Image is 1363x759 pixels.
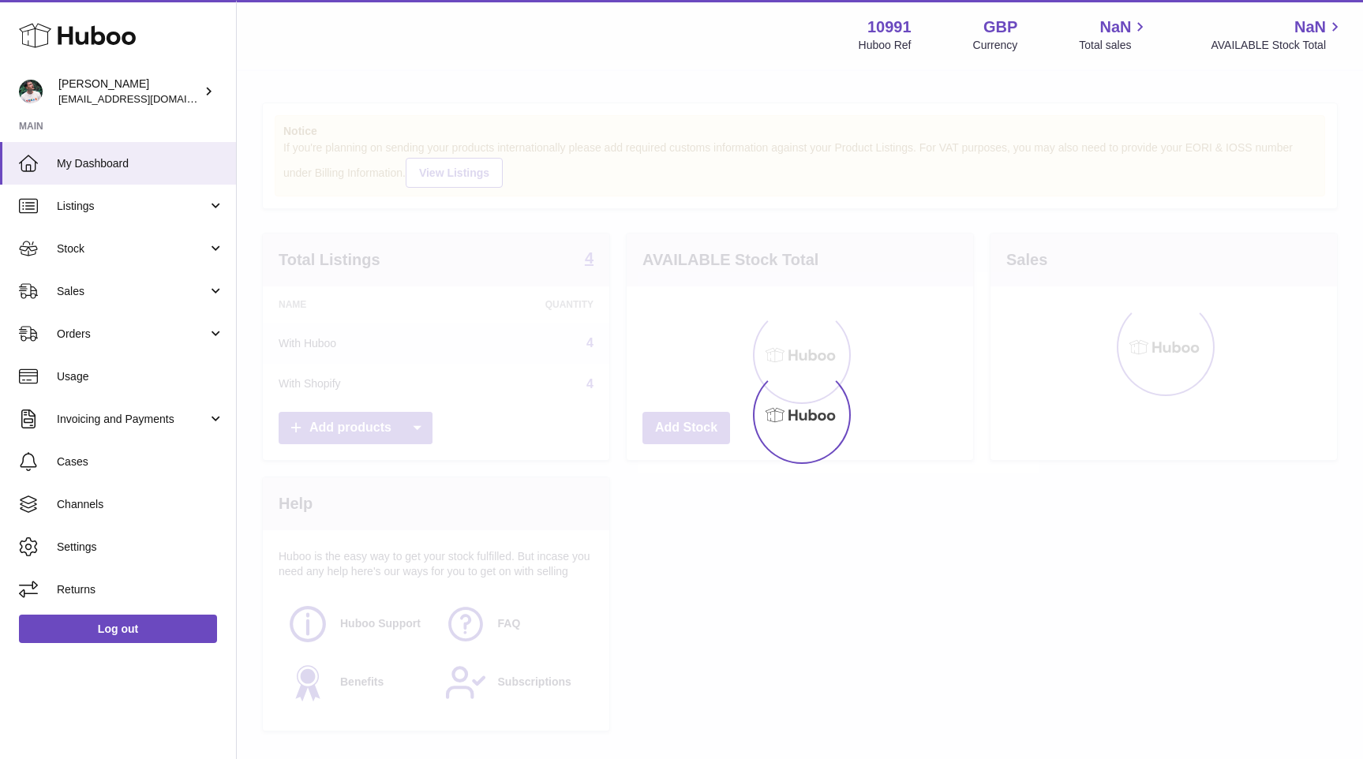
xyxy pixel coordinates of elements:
[19,80,43,103] img: timshieff@gmail.com
[19,615,217,643] a: Log out
[58,92,232,105] span: [EMAIL_ADDRESS][DOMAIN_NAME]
[57,454,224,469] span: Cases
[57,497,224,512] span: Channels
[57,199,208,214] span: Listings
[859,38,912,53] div: Huboo Ref
[57,284,208,299] span: Sales
[973,38,1018,53] div: Currency
[57,241,208,256] span: Stock
[57,540,224,555] span: Settings
[1079,38,1149,53] span: Total sales
[867,17,912,38] strong: 10991
[58,77,200,107] div: [PERSON_NAME]
[1099,17,1131,38] span: NaN
[1079,17,1149,53] a: NaN Total sales
[57,156,224,171] span: My Dashboard
[983,17,1017,38] strong: GBP
[57,412,208,427] span: Invoicing and Payments
[1294,17,1326,38] span: NaN
[1211,38,1344,53] span: AVAILABLE Stock Total
[57,582,224,597] span: Returns
[57,369,224,384] span: Usage
[1211,17,1344,53] a: NaN AVAILABLE Stock Total
[57,327,208,342] span: Orders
